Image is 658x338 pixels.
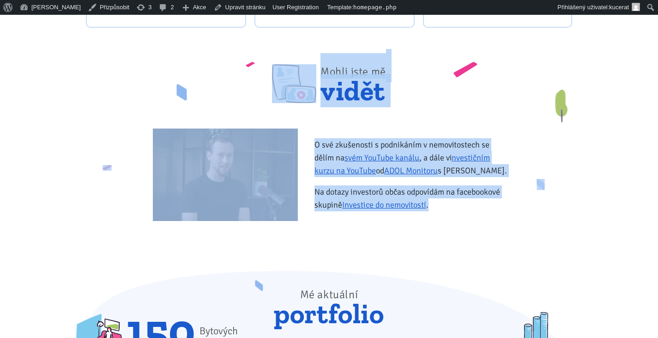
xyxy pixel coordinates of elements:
[344,153,419,163] a: svém YouTube kanálu
[609,4,629,11] span: kucerat
[342,200,426,210] a: Investice do nemovitostí
[384,166,438,176] a: ADOL Monitoru
[274,276,384,326] span: portfolio
[320,53,386,103] span: vidět
[314,138,510,177] p: O své zkušenosti s podnikáním v nemovitostech se dělím na , a dále v od s [PERSON_NAME].
[353,4,397,11] span: homepage.php
[314,185,510,211] p: Na dotazy investorů občas odpovídám na facebookové skupině .
[320,65,386,79] span: Mohli jste mě
[300,288,358,301] span: Mé aktuální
